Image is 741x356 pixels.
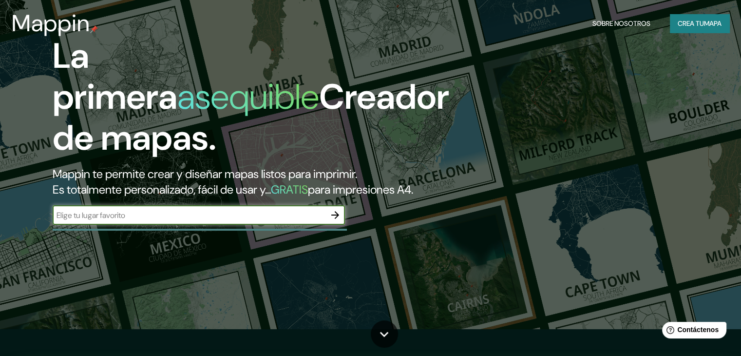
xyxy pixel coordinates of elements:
font: Creador de mapas. [53,74,449,160]
font: mapa [704,19,722,28]
font: asequible [177,74,319,119]
iframe: Lanzador de widgets de ayuda [654,318,730,345]
button: Sobre nosotros [589,14,654,33]
img: pin de mapeo [90,25,98,33]
font: Mappin [12,8,90,39]
font: Sobre nosotros [592,19,650,28]
font: Es totalmente personalizado, fácil de usar y... [53,182,271,197]
button: Crea tumapa [670,14,729,33]
font: La primera [53,33,177,119]
font: Crea tu [678,19,704,28]
font: Mappin te permite crear y diseñar mapas listos para imprimir. [53,166,357,181]
input: Elige tu lugar favorito [53,210,325,221]
font: GRATIS [271,182,308,197]
font: para impresiones A4. [308,182,413,197]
